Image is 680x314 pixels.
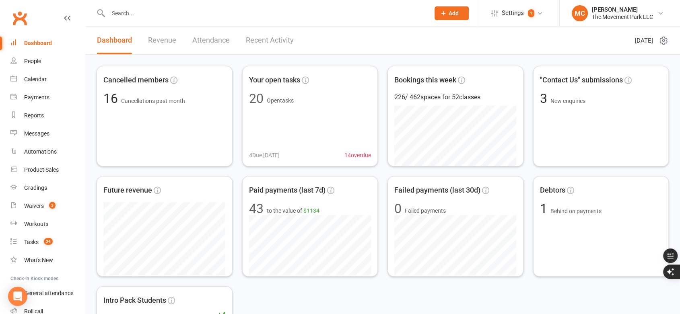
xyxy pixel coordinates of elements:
[10,284,85,302] a: General attendance kiosk mode
[394,92,517,103] div: 226 / 462 spaces for 52 classes
[502,4,524,22] span: Settings
[24,290,73,296] div: General attendance
[540,74,623,86] span: "Contact Us" submissions
[103,74,169,86] span: Cancelled members
[24,257,53,263] div: What's New
[10,233,85,251] a: Tasks 24
[10,197,85,215] a: Waivers 3
[24,112,44,119] div: Reports
[10,161,85,179] a: Product Sales
[148,27,176,54] a: Revenue
[550,98,585,104] span: New enquiries
[10,52,85,70] a: People
[10,179,85,197] a: Gradings
[246,27,294,54] a: Recent Activity
[540,201,550,216] span: 1
[592,13,653,21] div: The Movement Park LLC
[121,98,185,104] span: Cancellations past month
[24,166,59,173] div: Product Sales
[435,6,469,20] button: Add
[10,107,85,125] a: Reports
[10,8,30,28] a: Clubworx
[103,185,152,196] span: Future revenue
[44,238,53,245] span: 24
[24,58,41,64] div: People
[10,251,85,269] a: What's New
[550,208,602,214] span: Behind on payments
[303,207,319,214] span: $1134
[394,202,402,215] div: 0
[449,10,459,16] span: Add
[24,148,57,155] div: Automations
[528,9,534,17] span: 1
[344,151,371,160] span: 14 overdue
[635,36,653,45] span: [DATE]
[24,221,48,227] div: Workouts
[10,88,85,107] a: Payments
[249,202,264,215] div: 43
[24,130,49,137] div: Messages
[572,5,588,21] div: MC
[267,206,319,215] span: to the value of
[97,27,132,54] a: Dashboard
[10,143,85,161] a: Automations
[106,8,424,19] input: Search...
[10,125,85,143] a: Messages
[540,91,550,106] span: 3
[405,206,446,215] span: Failed payments
[10,70,85,88] a: Calendar
[24,94,49,101] div: Payments
[267,97,294,104] span: Open tasks
[249,185,326,196] span: Paid payments (last 7d)
[394,74,456,86] span: Bookings this week
[249,74,300,86] span: Your open tasks
[192,27,230,54] a: Attendance
[10,34,85,52] a: Dashboard
[8,287,27,306] div: Open Intercom Messenger
[24,76,47,82] div: Calendar
[49,202,56,209] span: 3
[103,91,121,106] span: 16
[249,92,264,105] div: 20
[103,295,166,306] span: Intro Pack Students
[540,185,565,196] span: Debtors
[592,6,653,13] div: [PERSON_NAME]
[24,203,44,209] div: Waivers
[24,239,39,245] div: Tasks
[249,151,280,160] span: 4 Due [DATE]
[24,185,47,191] div: Gradings
[24,40,52,46] div: Dashboard
[394,185,480,196] span: Failed payments (last 30d)
[10,215,85,233] a: Workouts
